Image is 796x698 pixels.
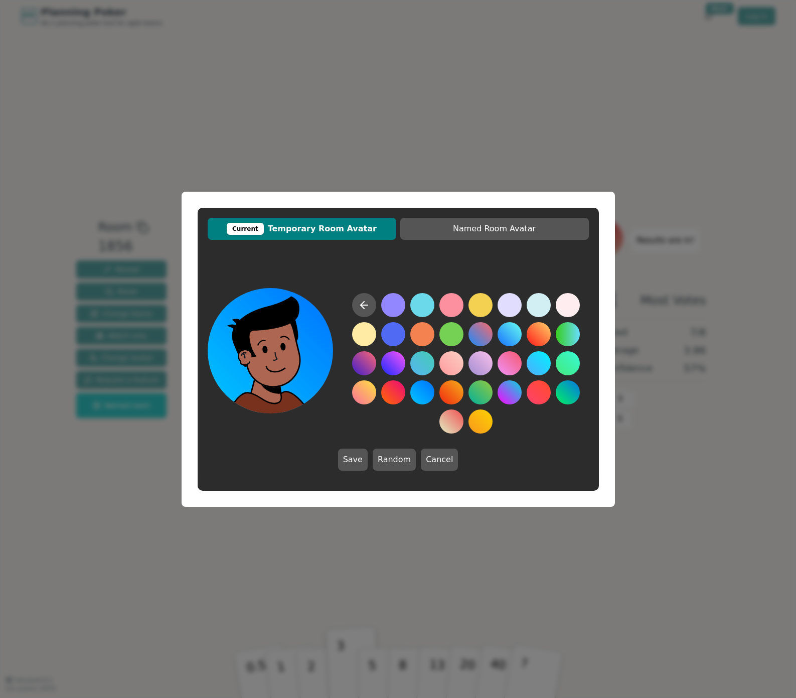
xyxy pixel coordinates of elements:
button: Cancel [421,449,458,471]
button: Named Room Avatar [400,218,589,240]
button: Save [338,449,368,471]
div: Current [227,223,264,235]
button: Random [373,449,416,471]
span: Temporary Room Avatar [213,223,391,235]
button: CurrentTemporary Room Avatar [208,218,396,240]
span: Named Room Avatar [405,223,584,235]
